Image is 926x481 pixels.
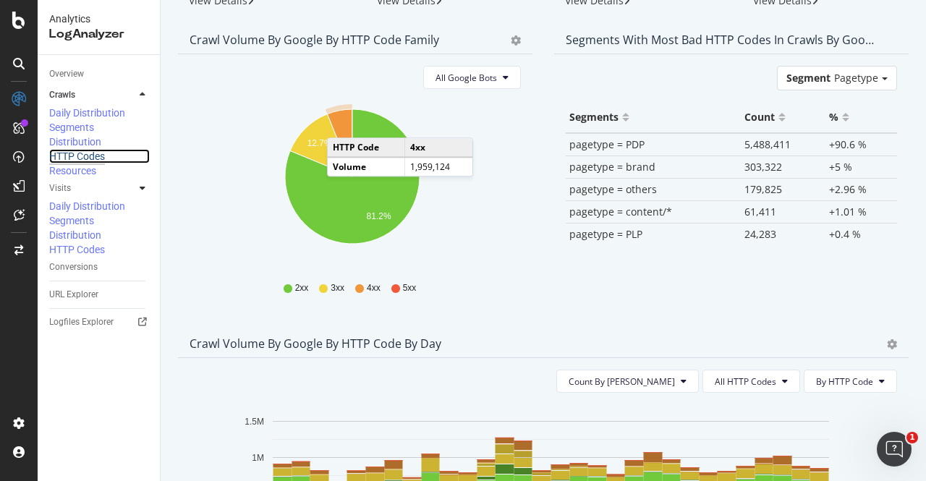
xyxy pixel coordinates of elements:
[829,160,852,174] span: +5 %
[295,282,309,294] span: 2xx
[49,106,125,120] div: Daily Distribution
[423,66,521,89] button: All Google Bots
[190,101,514,268] svg: A chart.
[49,199,150,213] a: Daily Distribution
[569,137,645,151] span: pagetype = PDP
[49,12,148,26] div: Analytics
[744,205,776,218] span: 61,411
[744,160,782,174] span: 303,322
[906,432,918,443] span: 1
[331,282,344,294] span: 3xx
[887,339,897,349] div: gear
[49,315,150,330] a: Logfiles Explorer
[786,71,831,85] span: Segment
[829,137,867,151] span: +90.6 %
[49,88,75,103] div: Crawls
[569,227,642,241] span: pagetype = PLP
[877,432,912,467] iframe: Intercom live chat
[49,149,150,163] a: HTTP Codes
[556,370,699,393] button: Count By [PERSON_NAME]
[307,139,332,149] text: 12.7%
[49,26,148,43] div: LogAnalyzer
[190,33,439,47] div: Crawl Volume by google by HTTP Code Family
[744,182,782,196] span: 179,825
[49,181,71,196] div: Visits
[328,158,404,176] td: Volume
[49,260,98,275] div: Conversions
[816,375,873,388] span: By HTTP Code
[569,205,672,218] span: pagetype = content/*
[49,67,150,82] a: Overview
[715,375,776,388] span: All HTTP Codes
[404,158,472,176] td: 1,959,124
[367,282,381,294] span: 4xx
[511,35,521,46] div: gear
[569,182,657,196] span: pagetype = others
[404,138,472,157] td: 4xx
[566,33,875,47] div: Segments with most bad HTTP codes in Crawls by google
[829,106,838,129] div: %
[49,163,96,178] div: Resources
[49,199,125,213] div: Daily Distribution
[328,138,404,157] td: HTTP Code
[49,106,150,120] a: Daily Distribution
[49,120,137,149] div: Segments Distribution
[569,375,675,388] span: Count By Day
[403,282,417,294] span: 5xx
[829,182,867,196] span: +2.96 %
[252,453,264,463] text: 1M
[245,417,264,427] text: 1.5M
[49,242,150,257] a: HTTP Codes
[804,370,897,393] button: By HTTP Code
[49,315,114,330] div: Logfiles Explorer
[829,205,867,218] span: +1.01 %
[49,260,150,275] a: Conversions
[49,213,137,242] div: Segments Distribution
[49,242,105,257] div: HTTP Codes
[569,160,655,174] span: pagetype = brand
[367,211,391,221] text: 81.2%
[49,163,150,178] a: Resources
[190,336,441,351] div: Crawl Volume by google by HTTP Code by Day
[436,72,497,84] span: All Google Bots
[49,67,84,82] div: Overview
[49,120,150,149] a: Segments Distribution
[49,149,105,163] div: HTTP Codes
[49,287,150,302] a: URL Explorer
[49,181,135,196] a: Visits
[702,370,800,393] button: All HTTP Codes
[49,287,98,302] div: URL Explorer
[834,71,878,85] span: Pagetype
[744,137,791,151] span: 5,488,411
[744,106,775,129] div: Count
[49,213,150,242] a: Segments Distribution
[569,106,619,129] div: Segments
[49,88,135,103] a: Crawls
[744,227,776,241] span: 24,283
[829,227,861,241] span: +0.4 %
